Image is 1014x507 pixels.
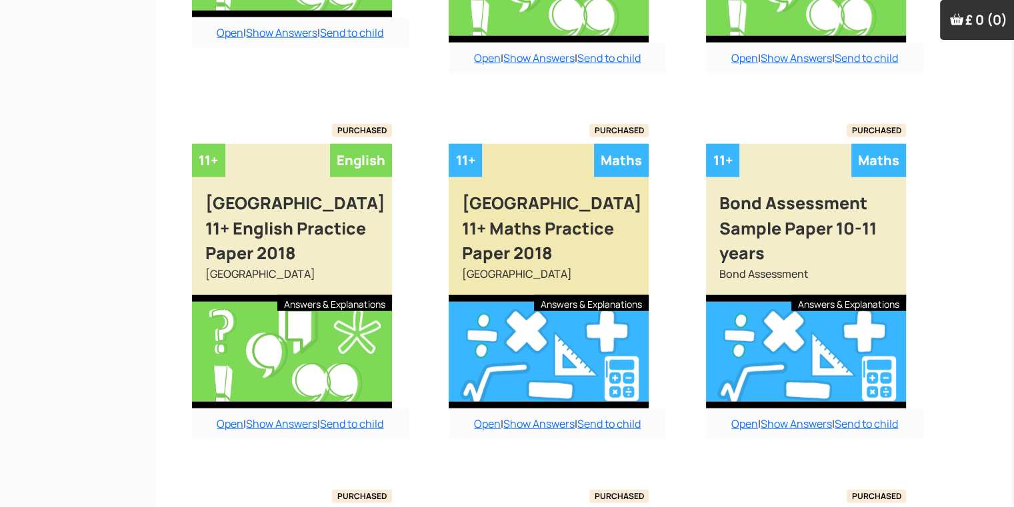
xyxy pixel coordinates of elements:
span: of 5 [147,3,167,17]
a: Open [731,416,758,431]
div: 410 [65,113,81,123]
div: Answers & Explanations [277,295,392,311]
div: 90.93 [65,237,89,247]
div: | | [192,17,409,48]
div: 36 [38,470,48,478]
div: 25.4 [65,149,83,159]
div: [GEOGRAPHIC_DATA] [449,266,649,295]
div: 17 [38,250,48,258]
div: 1 [67,207,71,214]
div: Answers & Explanations [791,295,906,311]
a: Send to child [835,416,898,431]
div: 234 [65,186,81,196]
a: Open [217,25,243,40]
div: 08:00 [65,408,89,418]
div: [GEOGRAPHIC_DATA] 11+ English Practice Paper 2018 [192,177,392,266]
div: 34–35 [37,458,61,466]
div: English [330,144,392,177]
div: Answers & Explanations [534,295,649,311]
div: 18 [38,262,48,271]
a: Send to child [320,416,383,431]
a: Show Answers [503,416,575,431]
div: 15 [38,226,48,235]
div: 22 [38,311,48,320]
div: 7 [43,125,47,134]
div: 0.0104, 0.22 [65,100,119,110]
div: 9 [43,150,47,159]
div: 4 [65,286,70,296]
div: 7 lb of feathers [65,396,130,406]
a: Show Answers [761,51,832,65]
div: | | [706,408,923,439]
div: 20 [65,262,75,272]
div: 37 [38,482,48,491]
span: PURCHASED [332,124,392,137]
div: 11 [65,359,76,369]
a: Show Answers [246,416,317,431]
input: Page [111,3,147,17]
div: 392 [65,137,81,147]
div: 32 [38,433,48,442]
a: Send to child [835,51,898,65]
div: [GEOGRAPHIC_DATA] 11+ Maths Practice Paper 2018 [449,177,649,266]
div: 26 [38,360,48,368]
div: 1–3 [37,89,51,97]
div: 28 [38,384,48,393]
div: 24 [38,336,48,344]
div: 11 [38,174,49,183]
div: 31 [38,421,48,430]
a: Send to child [320,25,383,40]
div: 27 [38,372,48,381]
div: | | [192,408,409,439]
div: 4 [65,347,70,357]
div: 45, 180 [65,457,97,467]
div: 4–5 [37,101,51,109]
div: Answers [44,55,124,76]
div: 3 [65,298,70,308]
div: 25 [38,348,48,356]
span: £ 0 (0) [965,11,1007,29]
span: PURCHASED [847,490,907,503]
div: 5 [65,310,70,320]
div: 13 [38,199,48,207]
span: PURCHASED [589,490,649,503]
div: 23 [38,323,48,332]
div: Bond Assessment Sample Paper 10-11 years [706,177,906,266]
div: 21 [38,299,48,308]
a: Send to child [577,51,641,65]
div: 11+ [706,144,739,177]
div: 0.238 kg [65,469,103,479]
a: Open [217,416,243,431]
div: or 0.25 [75,210,106,220]
div: 0.031 [65,249,89,259]
div: 4289 m [65,494,97,504]
div: 1 [65,322,70,332]
div: 26.87 [65,274,89,284]
div: 48 [65,173,75,183]
div: 255 [65,432,81,442]
a: Open [731,51,758,65]
div: 10 [38,162,48,171]
a: Open [474,416,501,431]
div: Bond Assessment [706,266,906,295]
div: | | [449,408,666,439]
a: Show Answers [761,416,832,431]
a: Open [474,51,501,65]
div: | | [706,43,923,73]
div: | | [449,43,666,73]
div: 38 [38,494,48,503]
div: 90 [65,420,75,430]
a: Show Answers [503,51,575,65]
div: 29 [38,396,48,405]
div: 11+ [192,144,225,177]
div: 625 ml [65,384,94,394]
div: 0 [65,225,70,235]
div: Maths [594,144,649,177]
a: Send to child [577,416,641,431]
div: 20 [38,286,48,295]
div: 45 [65,198,75,208]
div: 16 [38,238,48,247]
div: 2 [65,335,70,345]
span: PURCHASED [847,124,907,137]
span: PURCHASED [589,124,649,137]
